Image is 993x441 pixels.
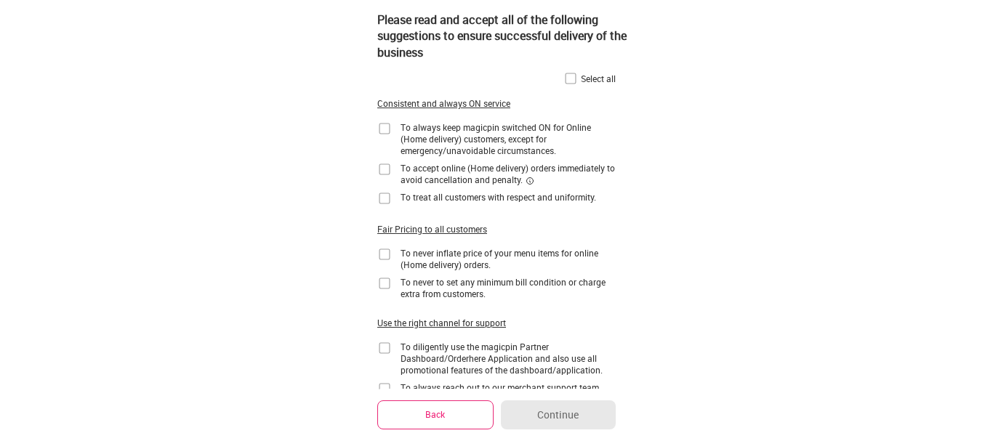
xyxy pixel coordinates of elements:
[401,276,616,299] div: To never to set any minimum bill condition or charge extra from customers.
[377,400,494,429] button: Back
[377,97,510,110] div: Consistent and always ON service
[401,191,596,203] div: To treat all customers with respect and uniformity.
[526,177,534,185] img: informationCircleBlack.2195f373.svg
[401,162,616,185] div: To accept online (Home delivery) orders immediately to avoid cancellation and penalty.
[377,317,506,329] div: Use the right channel for support
[377,381,392,396] img: home-delivery-unchecked-checkbox-icon.f10e6f61.svg
[377,162,392,177] img: home-delivery-unchecked-checkbox-icon.f10e6f61.svg
[401,381,616,416] div: To always reach out to our merchant support team (Call [PHONE_NUMBER] or mail - [EMAIL_ADDRESS][D...
[401,341,616,376] div: To diligently use the magicpin Partner Dashboard/Orderhere Application and also use all promotion...
[377,223,487,235] div: Fair Pricing to all customers
[377,121,392,136] img: home-delivery-unchecked-checkbox-icon.f10e6f61.svg
[377,247,392,262] img: home-delivery-unchecked-checkbox-icon.f10e6f61.svg
[563,71,578,86] img: home-delivery-unchecked-checkbox-icon.f10e6f61.svg
[501,400,616,429] button: Continue
[377,191,392,206] img: home-delivery-unchecked-checkbox-icon.f10e6f61.svg
[581,73,616,84] div: Select all
[401,247,616,270] div: To never inflate price of your menu items for online (Home delivery) orders.
[377,276,392,291] img: home-delivery-unchecked-checkbox-icon.f10e6f61.svg
[401,121,616,156] div: To always keep magicpin switched ON for Online (Home delivery) customers, except for emergency/un...
[377,341,392,355] img: home-delivery-unchecked-checkbox-icon.f10e6f61.svg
